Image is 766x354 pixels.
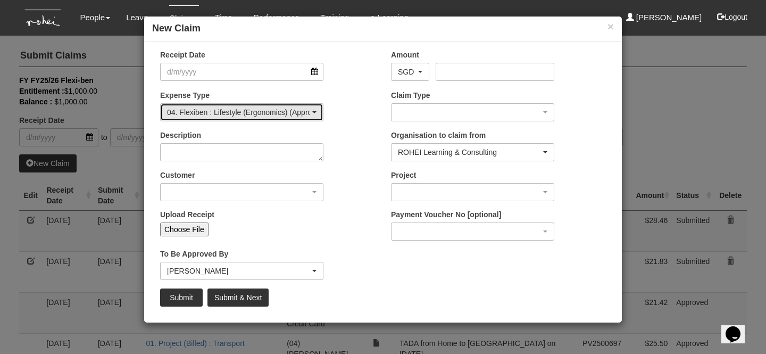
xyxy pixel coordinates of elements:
button: SGD [391,63,429,81]
input: Submit & Next [207,289,269,307]
b: New Claim [152,23,201,34]
label: Project [391,170,416,180]
label: To Be Approved By [160,249,228,259]
button: 04. Flexiben : Lifestyle (Ergonomics) (Approver is Bhel) [160,103,323,121]
label: Customer [160,170,195,180]
div: [PERSON_NAME] [167,266,310,276]
input: Submit [160,289,203,307]
input: Choose File [160,223,209,236]
button: ROHEI Learning & Consulting [391,143,554,161]
iframe: chat widget [721,311,755,343]
label: Description [160,130,201,141]
label: Organisation to claim from [391,130,486,141]
label: Upload Receipt [160,209,214,220]
label: Receipt Date [160,50,205,60]
button: × [607,21,614,32]
div: 04. Flexiben : Lifestyle (Ergonomics) (Approver is Bhel) [167,107,310,118]
div: ROHEI Learning & Consulting [398,147,541,158]
label: Expense Type [160,90,210,101]
div: SGD [398,67,416,77]
button: Royston Choo [160,262,323,280]
label: Amount [391,50,419,60]
input: d/m/yyyy [160,63,323,81]
label: Claim Type [391,90,430,101]
label: Payment Voucher No [optional] [391,209,501,220]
